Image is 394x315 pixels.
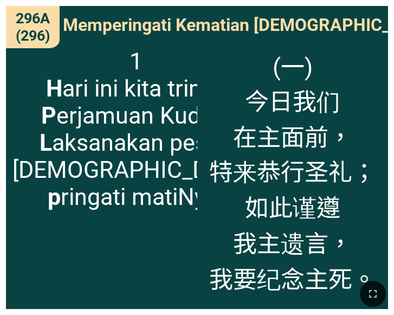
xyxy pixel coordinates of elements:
[12,10,54,44] span: 296A (296)
[12,48,260,210] span: 1 ari ini kita trima, erjamuan Kudus; aksanakan pesan [DEMOGRAPHIC_DATA], ringati matiNya.
[209,48,376,296] span: (一) 今日我们 在主面前， 特来恭行圣礼； 如此谨遵 我主遗言， 我要纪念主死。
[48,183,61,210] b: p
[41,102,56,129] b: P
[46,75,62,102] b: H
[40,129,52,156] b: L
